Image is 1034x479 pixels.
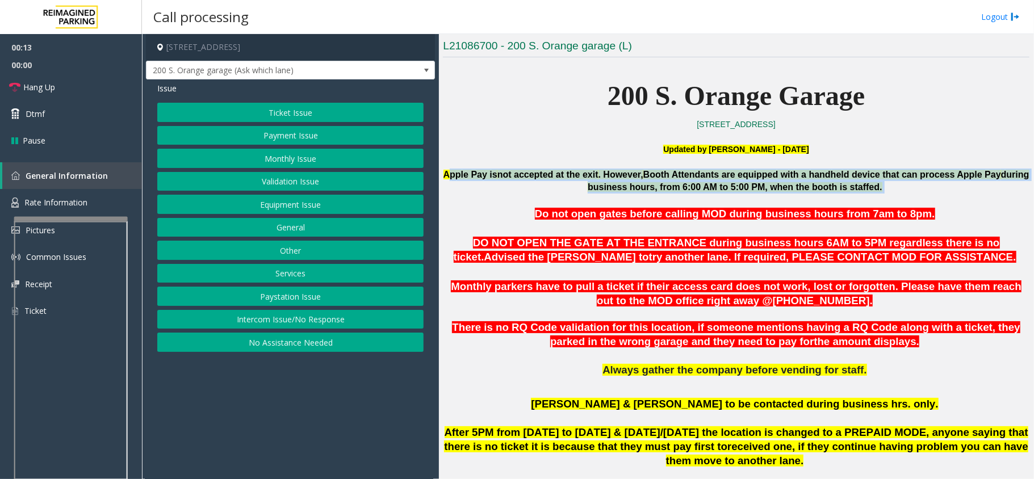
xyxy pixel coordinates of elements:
button: Paystation Issue [157,287,424,306]
h4: [STREET_ADDRESS] [146,34,435,61]
b: Updated by [PERSON_NAME] - [DATE] [663,145,809,154]
img: 'icon' [11,280,19,288]
span: Pause [23,135,45,146]
span: 200 S. Orange garage (Ask which lane) [146,61,377,79]
button: Equipment Issue [157,195,424,214]
button: Payment Issue [157,126,424,145]
span: not accepted at the exit [497,170,598,179]
button: Services [157,264,424,283]
span: After 5PM from [DATE] to [DATE] & [DATE]/[DATE] the location is changed to a PREPAID MODE, anyone... [444,426,1028,452]
button: Intercom Issue/No Response [157,310,424,329]
img: 'icon' [11,171,20,180]
img: 'icon' [11,253,20,262]
span: during business hours, from 6:00 AM to 5:00 PM, when the booth is staffed. [588,170,1029,192]
span: Apple Pay is [443,170,497,179]
span: the amount displays. [814,335,919,347]
span: 200 S. Orange Garage [608,81,865,111]
img: 'icon' [11,198,19,208]
span: Dtmf [26,108,45,120]
img: 'icon' [11,226,20,234]
button: General [157,218,424,237]
h3: L21086700 - 200 S. Orange garage (L) [443,39,1029,57]
button: No Assistance Needed [157,333,424,352]
span: Monthly parkers have to pull a ticket if their access card does not work, lost or forgotten. Plea... [451,280,1022,306]
button: Other [157,241,424,260]
a: General Information [2,162,142,189]
img: logout [1011,11,1020,23]
button: Validation Issue [157,172,424,191]
button: Monthly Issue [157,149,424,168]
span: General Information [26,170,108,181]
span: Booth Attendants are equipped with a handheld device that can process Apple Pay [643,170,1001,179]
button: Ticket Issue [157,103,424,122]
img: 'icon' [11,306,19,316]
span: Issue [157,82,177,94]
span: received one, if they continue having problem you can have them move to another lane. [666,440,1028,467]
span: . [932,208,935,220]
span: Hang Up [23,81,55,93]
span: DO NOT OPEN THE GATE AT THE ENTRANCE during business hours 6AM to 5PM regardless there is no ticket. [454,237,1000,263]
span: [PERSON_NAME] & [PERSON_NAME] to be contacted during business hrs. only. [531,398,938,410]
span: try another lane. If required, PLEASE CONTACT MOD FOR ASSISTANCE. [649,251,1016,263]
a: Logout [981,11,1020,23]
span: Always gather the company before vending for staff. [602,364,866,376]
span: . However, [598,170,643,179]
h3: Call processing [148,3,254,31]
span: There is no RQ Code validation for this location, if someone mentions having a RQ Code along with... [452,321,1020,347]
span: Rate Information [24,197,87,208]
span: Advised the [PERSON_NAME] to [484,251,648,263]
a: [STREET_ADDRESS] [697,120,775,129]
span: Do not open gates before calling MOD during business hours from 7am to 8pm [535,208,932,220]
